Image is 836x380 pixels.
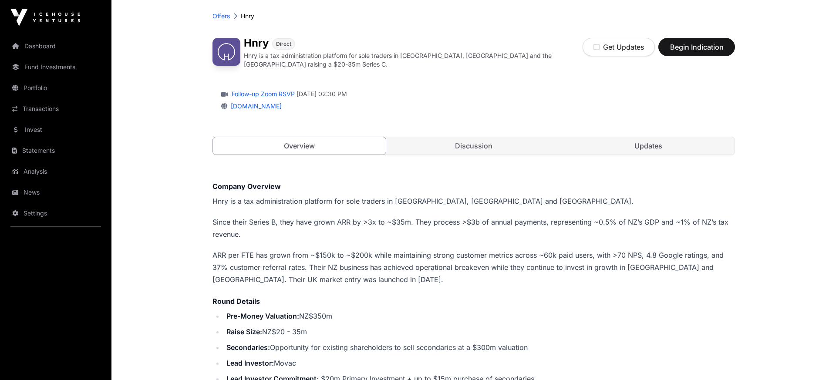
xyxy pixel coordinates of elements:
a: Overview [212,137,386,155]
p: Hnry is a tax administration platform for sole traders in [GEOGRAPHIC_DATA], [GEOGRAPHIC_DATA] an... [244,51,583,69]
img: Hnry [212,38,240,66]
span: [DATE] 02:30 PM [297,90,347,98]
p: Hnry [241,12,254,20]
strong: Lead Investor: [226,359,274,367]
nav: Tabs [213,137,735,155]
a: [DOMAIN_NAME] [227,102,282,110]
strong: Secondaries: [226,343,270,352]
a: Offers [212,12,230,20]
a: Begin Indication [658,47,735,55]
p: Since their Series B, they have grown ARR by >3x to ~$35m. They process >$3b of annual payments, ... [212,216,735,240]
a: Settings [7,204,104,223]
h1: Hnry [244,38,269,50]
a: Follow-up Zoom RSVP [230,90,295,98]
p: ARR per FTE has grown from ~$150k to ~$200k while maintaining strong customer metrics across ~60k... [212,249,735,286]
a: Updates [562,137,735,155]
li: Opportunity for existing shareholders to sell secondaries at a $300m valuation [224,341,735,353]
a: Statements [7,141,104,160]
img: Icehouse Ventures Logo [10,9,80,26]
p: Hnry is a tax administration platform for sole traders in [GEOGRAPHIC_DATA], [GEOGRAPHIC_DATA] an... [212,195,735,207]
strong: Company Overview [212,182,281,191]
a: Invest [7,120,104,139]
a: Fund Investments [7,57,104,77]
li: NZ$350m [224,310,735,322]
span: Begin Indication [669,42,724,52]
button: Begin Indication [658,38,735,56]
span: Direct [276,40,291,47]
li: Movac [224,357,735,369]
a: Dashboard [7,37,104,56]
a: Discussion [388,137,560,155]
a: News [7,183,104,202]
iframe: Chat Widget [792,338,836,380]
strong: Round Details [212,297,260,306]
strong: Pre-Money Valuation: [226,312,299,320]
a: Analysis [7,162,104,181]
li: NZ$20 - 35m [224,326,735,338]
a: Portfolio [7,78,104,98]
button: Get Updates [583,38,655,56]
strong: Raise Size: [226,327,262,336]
a: Transactions [7,99,104,118]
